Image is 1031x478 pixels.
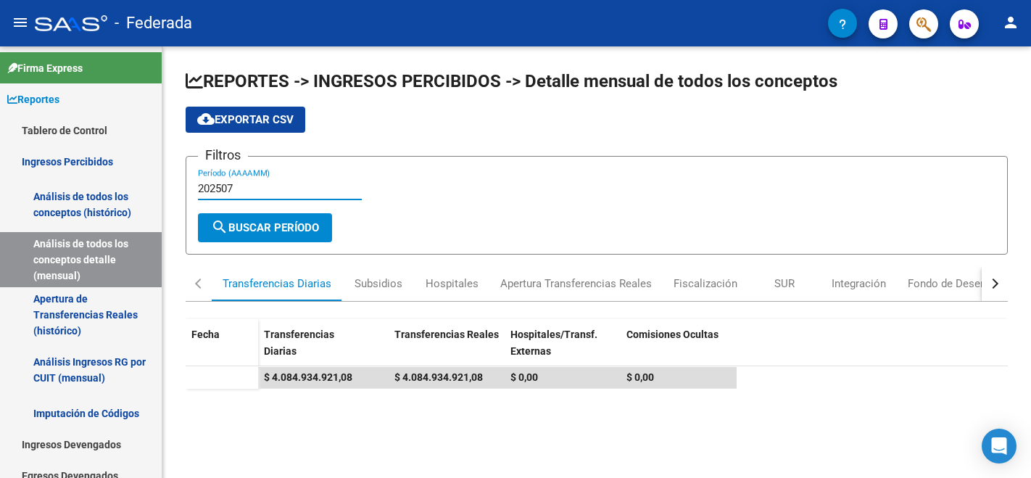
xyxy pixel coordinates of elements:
[197,113,294,126] span: Exportar CSV
[510,371,538,383] span: $ 0,00
[394,371,483,383] span: $ 4.084.934.921,08
[355,276,402,292] div: Subsidios
[626,329,719,340] span: Comisiones Ocultas
[258,319,374,380] datatable-header-cell: Transferencias Diarias
[510,329,597,357] span: Hospitales/Transf. Externas
[982,429,1016,463] div: Open Intercom Messenger
[186,71,837,91] span: REPORTES -> INGRESOS PERCIBIDOS -> Detalle mensual de todos los conceptos
[1002,14,1019,31] mat-icon: person
[264,329,334,357] span: Transferencias Diarias
[197,110,215,128] mat-icon: cloud_download
[12,14,29,31] mat-icon: menu
[626,371,654,383] span: $ 0,00
[774,276,795,292] div: SUR
[7,60,83,76] span: Firma Express
[198,213,332,242] button: Buscar Período
[621,319,737,380] datatable-header-cell: Comisiones Ocultas
[115,7,192,39] span: - Federada
[191,329,220,340] span: Fecha
[426,276,479,292] div: Hospitales
[223,276,331,292] div: Transferencias Diarias
[211,218,228,236] mat-icon: search
[908,276,1011,292] div: Fondo de Desempleo
[389,319,505,380] datatable-header-cell: Transferencias Reales
[832,276,886,292] div: Integración
[198,145,248,165] h3: Filtros
[186,319,258,380] datatable-header-cell: Fecha
[7,91,59,107] span: Reportes
[505,319,621,380] datatable-header-cell: Hospitales/Transf. Externas
[500,276,652,292] div: Apertura Transferencias Reales
[264,371,352,383] span: $ 4.084.934.921,08
[186,107,305,133] button: Exportar CSV
[674,276,737,292] div: Fiscalización
[394,329,499,340] span: Transferencias Reales
[211,221,319,234] span: Buscar Período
